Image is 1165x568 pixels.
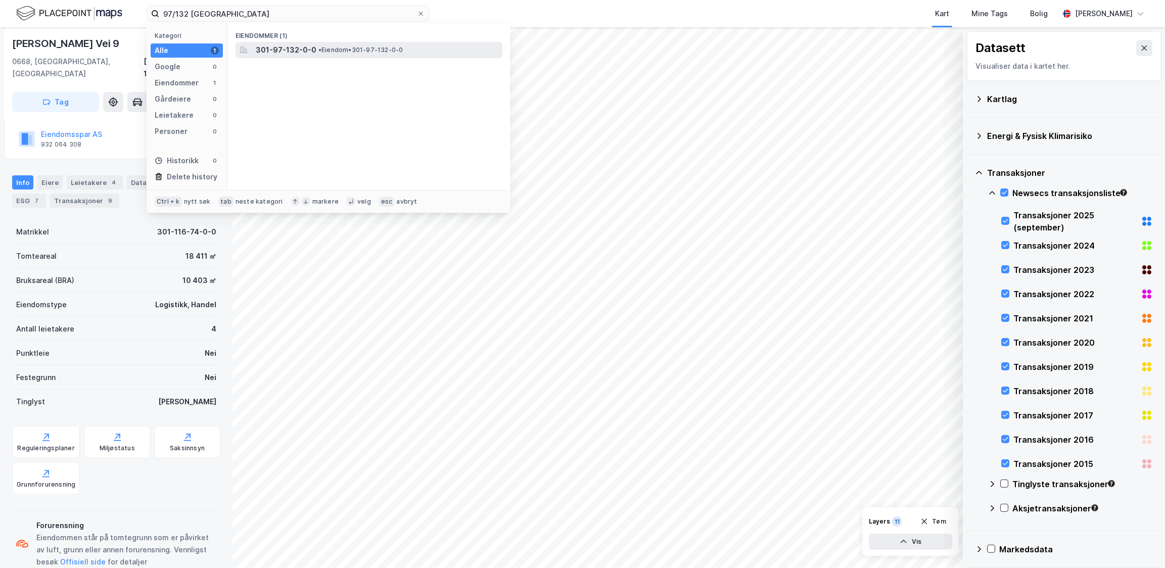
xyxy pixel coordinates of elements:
div: Historikk [155,155,199,167]
img: logo.f888ab2527a4732fd821a326f86c7f29.svg [16,5,122,22]
div: Transaksjoner 2019 [1013,361,1137,373]
input: Søk på adresse, matrikkel, gårdeiere, leietakere eller personer [159,6,417,21]
div: 4 [109,177,119,187]
div: 4 [211,323,216,335]
div: Festegrunn [16,371,56,384]
div: Delete history [167,171,217,183]
div: Punktleie [16,347,50,359]
div: Logistikk, Handel [155,299,216,311]
div: 10 403 ㎡ [182,274,216,287]
div: Leietakere [155,109,194,121]
div: Mine Tags [971,8,1008,20]
div: 0 [211,157,219,165]
div: Kartlag [987,93,1153,105]
div: 0 [211,95,219,103]
div: ESG [12,194,46,208]
div: Transaksjoner 2016 [1013,434,1137,446]
iframe: Chat Widget [1114,519,1165,568]
div: Google [155,61,180,73]
div: Bruksareal (BRA) [16,274,74,287]
div: [GEOGRAPHIC_DATA], 116/74 [144,56,220,80]
div: Matrikkel [16,226,49,238]
div: Miljøstatus [100,444,135,452]
div: esc [379,197,395,207]
div: Transaksjoner 2025 (september) [1013,209,1137,233]
div: tab [218,197,234,207]
div: Grunnforurensning [17,481,75,489]
div: Kategori [155,32,223,39]
div: Tomteareal [16,250,57,262]
span: 301-97-132-0-0 [256,44,316,56]
div: 9 [105,196,115,206]
div: Info [12,175,33,190]
div: [PERSON_NAME] [1075,8,1133,20]
div: Visualiser data i kartet her. [975,60,1152,72]
div: Transaksjoner 2022 [1013,288,1137,300]
div: Transaksjoner 2023 [1013,264,1137,276]
div: nytt søk [184,198,211,206]
div: Kart [935,8,949,20]
div: 0 [211,63,219,71]
div: 301-116-74-0-0 [157,226,216,238]
div: Transaksjoner 2024 [1013,240,1137,252]
div: Transaksjoner 2020 [1013,337,1137,349]
div: Eiere [37,175,63,190]
div: Transaksjoner 2015 [1013,458,1137,470]
button: Vis [869,534,953,550]
div: Antall leietakere [16,323,74,335]
div: [PERSON_NAME] Vei 9 [12,35,121,52]
div: velg [357,198,371,206]
div: Transaksjoner [987,167,1153,179]
div: markere [312,198,339,206]
button: Tag [12,92,99,112]
div: Eiendommen står på tomtegrunn som er påvirket av luft, grunn eller annen forurensning. Vennligst ... [36,532,216,568]
button: Tøm [914,513,953,530]
div: Eiendomstype [16,299,67,311]
div: Leietakere [67,175,123,190]
div: Aksjetransaksjoner [1012,502,1153,514]
div: avbryt [396,198,417,206]
div: Personer [155,125,188,137]
div: Energi & Fysisk Klimarisiko [987,130,1153,142]
div: Reguleringsplaner [18,444,75,452]
div: 1 [211,79,219,87]
div: Nei [205,371,216,384]
div: Tooltip anchor [1119,188,1128,197]
div: Tinglyst [16,396,45,408]
div: 0668, [GEOGRAPHIC_DATA], [GEOGRAPHIC_DATA] [12,56,144,80]
span: Eiendom • 301-97-132-0-0 [318,46,403,54]
div: Eiendommer [155,77,199,89]
span: • [318,46,321,54]
div: Saksinnsyn [170,444,205,452]
div: Tinglyste transaksjoner [1012,478,1153,490]
div: Tooltip anchor [1090,503,1099,512]
div: Datasett [975,40,1026,56]
div: Bolig [1030,8,1048,20]
div: Markedsdata [999,543,1153,555]
div: Layers [869,517,890,526]
div: Kontrollprogram for chat [1114,519,1165,568]
div: 1 [211,46,219,55]
div: Nei [205,347,216,359]
div: Ctrl + k [155,197,182,207]
div: Eiendommer (1) [227,24,510,42]
div: [PERSON_NAME] [158,396,216,408]
div: Datasett [127,175,177,190]
div: 7 [32,196,42,206]
div: 0 [211,127,219,135]
div: Transaksjoner 2018 [1013,385,1137,397]
div: neste kategori [236,198,283,206]
div: 0 [211,111,219,119]
div: Gårdeiere [155,93,191,105]
div: Forurensning [36,519,216,532]
div: Transaksjoner 2021 [1013,312,1137,324]
div: Tooltip anchor [1107,479,1116,488]
div: Transaksjoner 2017 [1013,409,1137,421]
div: Newsecs transaksjonsliste [1012,187,1153,199]
div: 18 411 ㎡ [185,250,216,262]
div: 11 [892,516,902,527]
div: 932 064 308 [41,140,81,149]
div: Transaksjoner [50,194,119,208]
div: Alle [155,44,168,57]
